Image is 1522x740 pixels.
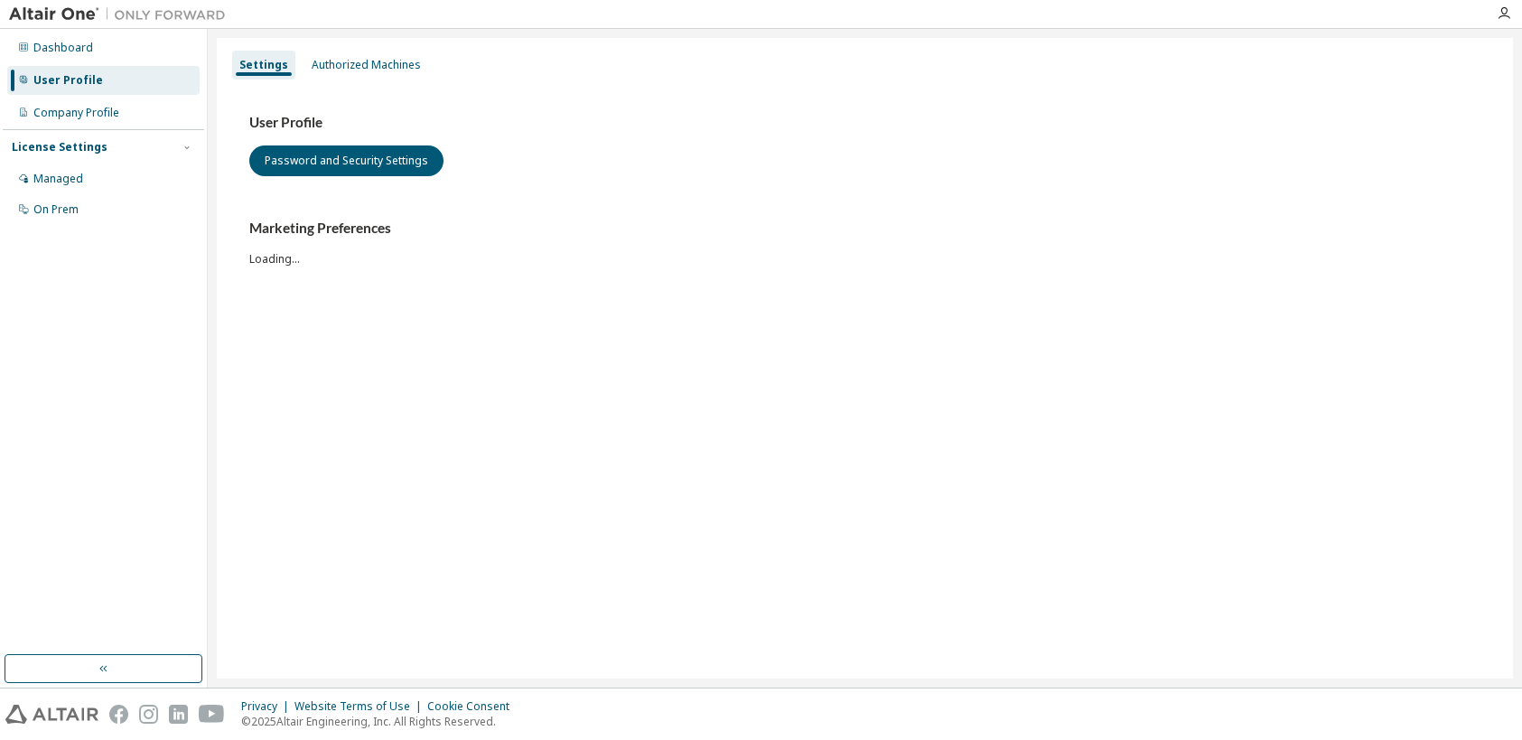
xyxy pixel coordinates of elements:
div: Managed [33,172,83,186]
div: User Profile [33,73,103,88]
img: altair_logo.svg [5,705,98,724]
h3: Marketing Preferences [249,220,1480,238]
img: linkedin.svg [169,705,188,724]
div: Loading... [249,220,1480,266]
img: instagram.svg [139,705,158,724]
div: Company Profile [33,106,119,120]
button: Password and Security Settings [249,145,444,176]
div: Authorized Machines [312,58,421,72]
div: Cookie Consent [427,699,520,714]
img: youtube.svg [199,705,225,724]
div: Settings [239,58,288,72]
div: License Settings [12,140,107,155]
div: On Prem [33,202,79,217]
img: Altair One [9,5,235,23]
img: facebook.svg [109,705,128,724]
p: © 2025 Altair Engineering, Inc. All Rights Reserved. [241,714,520,729]
h3: User Profile [249,114,1480,132]
div: Website Terms of Use [294,699,427,714]
div: Privacy [241,699,294,714]
div: Dashboard [33,41,93,55]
